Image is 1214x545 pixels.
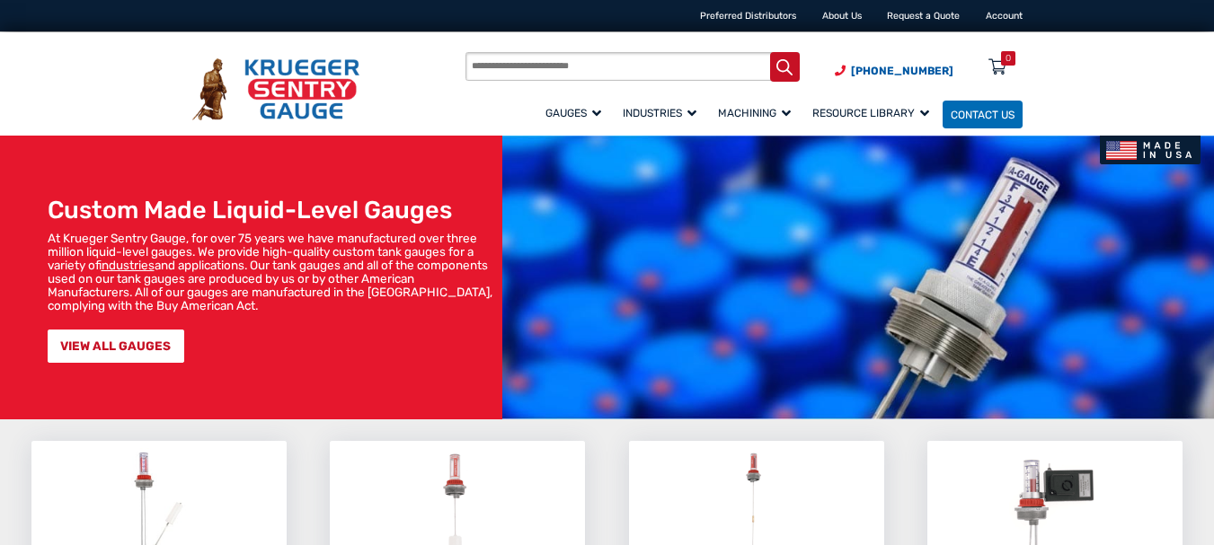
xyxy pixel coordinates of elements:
[804,98,943,129] a: Resource Library
[502,136,1214,419] img: bg_hero_bannerksentry
[986,10,1023,22] a: Account
[812,107,929,119] span: Resource Library
[1006,51,1011,66] div: 0
[102,258,155,272] a: industries
[718,107,791,119] span: Machining
[48,330,184,363] a: VIEW ALL GAUGES
[615,98,710,129] a: Industries
[710,98,804,129] a: Machining
[943,101,1023,128] a: Contact Us
[192,58,359,120] img: Krueger Sentry Gauge
[887,10,960,22] a: Request a Quote
[700,10,796,22] a: Preferred Distributors
[48,196,496,224] h1: Custom Made Liquid-Level Gauges
[951,108,1015,120] span: Contact Us
[1100,136,1201,164] img: Made In USA
[835,63,953,79] a: Phone Number (920) 434-8860
[851,65,953,77] span: [PHONE_NUMBER]
[623,107,696,119] span: Industries
[545,107,601,119] span: Gauges
[822,10,862,22] a: About Us
[48,232,496,312] p: At Krueger Sentry Gauge, for over 75 years we have manufactured over three million liquid-level g...
[537,98,615,129] a: Gauges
